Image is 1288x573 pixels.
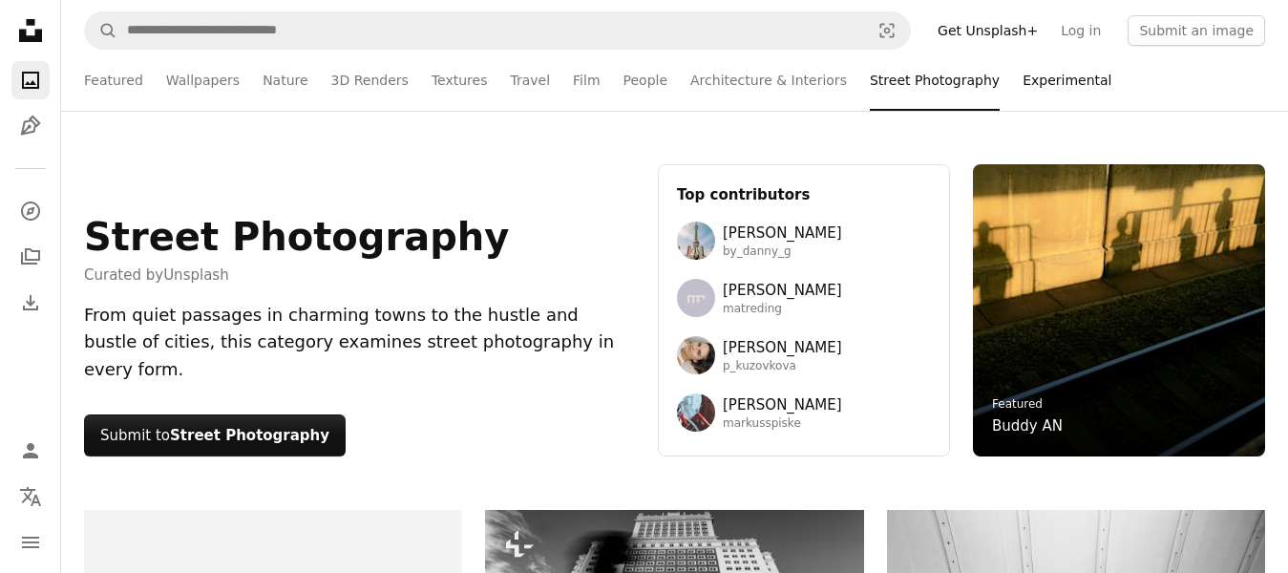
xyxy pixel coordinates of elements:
span: [PERSON_NAME] [723,336,842,359]
div: From quiet passages in charming towns to the hustle and bustle of cities, this category examines ... [84,302,635,384]
img: Avatar of user Polina Kuzovkova [677,336,715,374]
a: Get Unsplash+ [926,15,1049,46]
a: Textures [432,50,488,111]
button: Search Unsplash [85,12,117,49]
a: Architecture & Interiors [690,50,847,111]
a: Buddy AN [992,414,1063,437]
a: 3D Renders [331,50,409,111]
a: Log in [1049,15,1112,46]
img: Avatar of user Danny Greenberg [677,222,715,260]
a: Wallpapers [166,50,240,111]
strong: Street Photography [170,427,329,444]
a: People [623,50,668,111]
a: Film [573,50,600,111]
span: matreding [723,302,842,317]
a: Nature [263,50,307,111]
a: Illustrations [11,107,50,145]
button: Menu [11,523,50,562]
button: Visual search [864,12,910,49]
img: Avatar of user Markus Spiske [677,393,715,432]
a: Avatar of user Polina Kuzovkova[PERSON_NAME]p_kuzovkova [677,336,931,374]
a: Experimental [1023,50,1111,111]
button: Submit toStreet Photography [84,414,346,456]
span: [PERSON_NAME] [723,279,842,302]
h3: Top contributors [677,183,931,206]
img: Avatar of user Mathias Reding [677,279,715,317]
a: Travel [510,50,550,111]
a: Avatar of user Mathias Reding[PERSON_NAME]matreding [677,279,931,317]
span: [PERSON_NAME] [723,222,842,244]
a: Featured [992,397,1043,411]
a: Collections [11,238,50,276]
button: Language [11,477,50,516]
a: Explore [11,192,50,230]
a: Avatar of user Danny Greenberg[PERSON_NAME]by_danny_g [677,222,931,260]
span: p_kuzovkova [723,359,842,374]
a: Download History [11,284,50,322]
button: Submit an image [1128,15,1265,46]
a: Avatar of user Markus Spiske[PERSON_NAME]markusspiske [677,393,931,432]
span: by_danny_g [723,244,842,260]
span: [PERSON_NAME] [723,393,842,416]
a: Photos [11,61,50,99]
span: markusspiske [723,416,842,432]
a: Log in / Sign up [11,432,50,470]
a: Home — Unsplash [11,11,50,53]
a: Featured [84,50,143,111]
h1: Street Photography [84,214,509,260]
a: Unsplash [163,266,229,284]
form: Find visuals sitewide [84,11,911,50]
span: Curated by [84,264,509,286]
